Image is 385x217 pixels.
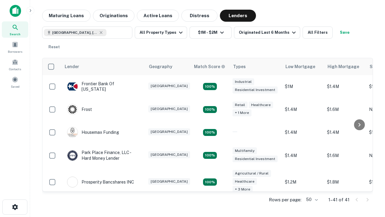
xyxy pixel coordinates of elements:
[194,63,224,70] h6: Match Score
[328,196,350,203] p: 1–41 of 41
[303,27,333,39] button: All Filters
[282,98,324,121] td: $1.4M
[233,178,257,185] div: Healthcare
[335,27,354,39] button: Save your search to get updates of matches that match your search criteria.
[233,78,254,85] div: Industrial
[233,186,253,193] div: + 3 more
[233,170,271,177] div: Agricultural / Rural
[203,178,217,186] div: Matching Properties: 7, hasApolloMatch: undefined
[220,10,256,22] button: Lenders
[11,84,20,89] span: Saved
[282,58,324,75] th: Low Mortgage
[61,58,145,75] th: Lender
[203,83,217,90] div: Matching Properties: 4, hasApolloMatch: undefined
[67,104,78,115] img: picture
[324,58,366,75] th: High Mortgage
[2,74,28,90] a: Saved
[67,177,78,187] img: picture
[10,5,21,17] img: capitalize-icon.png
[194,63,225,70] div: Capitalize uses an advanced AI algorithm to match your search with the best lender. The match sco...
[67,81,139,92] div: Frontier Bank Of [US_STATE]
[10,32,20,36] span: Search
[67,81,78,92] img: picture
[67,127,119,138] div: Housemax Funding
[249,102,273,108] div: Healthcare
[148,151,190,158] div: [GEOGRAPHIC_DATA]
[282,121,324,144] td: $1.4M
[181,10,217,22] button: Distress
[324,98,366,121] td: $1.6M
[304,195,319,204] div: 50
[2,21,28,38] a: Search
[233,147,257,154] div: Multifamily
[328,63,359,70] div: High Mortgage
[324,75,366,98] td: $1.4M
[285,63,315,70] div: Low Mortgage
[324,121,366,144] td: $1.4M
[190,58,229,75] th: Capitalize uses an advanced AI algorithm to match your search with the best lender. The match sco...
[93,10,134,22] button: Originations
[282,75,324,98] td: $1M
[282,167,324,197] td: $1.2M
[233,109,251,116] div: + 1 more
[233,86,278,93] div: Residential Investment
[42,10,91,22] button: Maturing Loans
[324,167,366,197] td: $1.8M
[2,56,28,73] a: Contacts
[135,27,187,39] button: All Property Types
[324,144,366,167] td: $1.6M
[9,67,21,71] span: Contacts
[233,156,278,162] div: Residential Investment
[234,27,300,39] button: Originated Last 6 Months
[8,49,22,54] span: Borrowers
[203,106,217,113] div: Matching Properties: 4, hasApolloMatch: undefined
[145,58,190,75] th: Geography
[239,29,297,36] div: Originated Last 6 Months
[67,104,92,115] div: Frost
[2,39,28,55] a: Borrowers
[148,128,190,135] div: [GEOGRAPHIC_DATA]
[149,63,172,70] div: Geography
[229,58,282,75] th: Types
[148,105,190,112] div: [GEOGRAPHIC_DATA]
[148,178,190,185] div: [GEOGRAPHIC_DATA]
[355,169,385,198] iframe: Chat Widget
[67,127,78,137] img: picture
[203,129,217,136] div: Matching Properties: 4, hasApolloMatch: undefined
[189,27,232,39] button: $1M - $2M
[67,150,139,161] div: Park Place Finance, LLC - Hard Money Lender
[148,83,190,90] div: [GEOGRAPHIC_DATA]
[233,102,248,108] div: Retail
[45,41,64,53] button: Reset
[67,150,78,161] img: picture
[137,10,179,22] button: Active Loans
[52,30,97,35] span: [GEOGRAPHIC_DATA], [GEOGRAPHIC_DATA], [GEOGRAPHIC_DATA]
[67,177,134,187] div: Prosperity Bancshares INC
[203,152,217,159] div: Matching Properties: 4, hasApolloMatch: undefined
[233,63,246,70] div: Types
[269,196,301,203] p: Rows per page:
[282,144,324,167] td: $1.4M
[65,63,79,70] div: Lender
